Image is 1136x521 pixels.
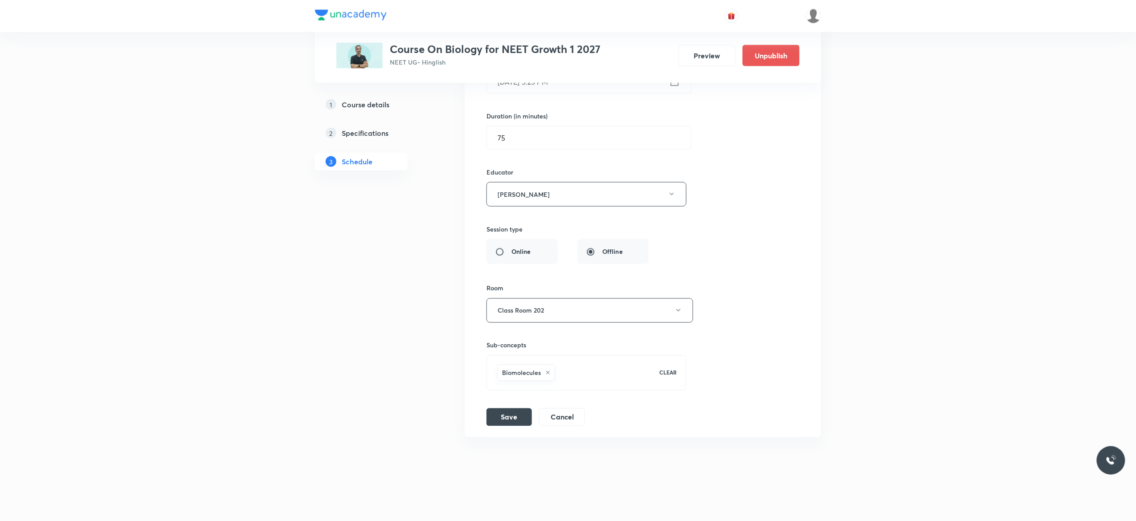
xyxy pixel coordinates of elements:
[486,167,687,177] h6: Educator
[743,45,800,66] button: Unpublish
[486,284,503,293] h6: Room
[486,341,687,350] h6: Sub-concepts
[1106,455,1116,466] img: ttu
[336,43,383,69] img: B09FA6DF-EC0A-4977-8EE3-64DA3A3CE6E1_plus.png
[315,96,436,114] a: 1Course details
[390,57,601,67] p: NEET UG • Hinglish
[724,9,739,23] button: avatar
[678,45,736,66] button: Preview
[326,156,336,167] p: 3
[486,182,687,207] button: [PERSON_NAME]
[342,156,372,167] h5: Schedule
[326,128,336,138] p: 2
[487,126,691,149] input: 75
[539,408,585,426] button: Cancel
[326,99,336,110] p: 1
[486,224,523,234] h6: Session type
[315,10,387,23] a: Company Logo
[390,43,601,56] h3: Course On Biology for NEET Growth 1 2027
[660,369,677,377] p: CLEAR
[342,128,388,138] h5: Specifications
[486,408,532,426] button: Save
[486,298,693,323] button: Class Room 202
[502,368,541,378] h6: Biomolecules
[727,12,736,20] img: avatar
[806,8,821,24] img: Anuruddha Kumar
[315,10,387,20] img: Company Logo
[486,111,548,121] h6: Duration (in minutes)
[342,99,389,110] h5: Course details
[315,124,436,142] a: 2Specifications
